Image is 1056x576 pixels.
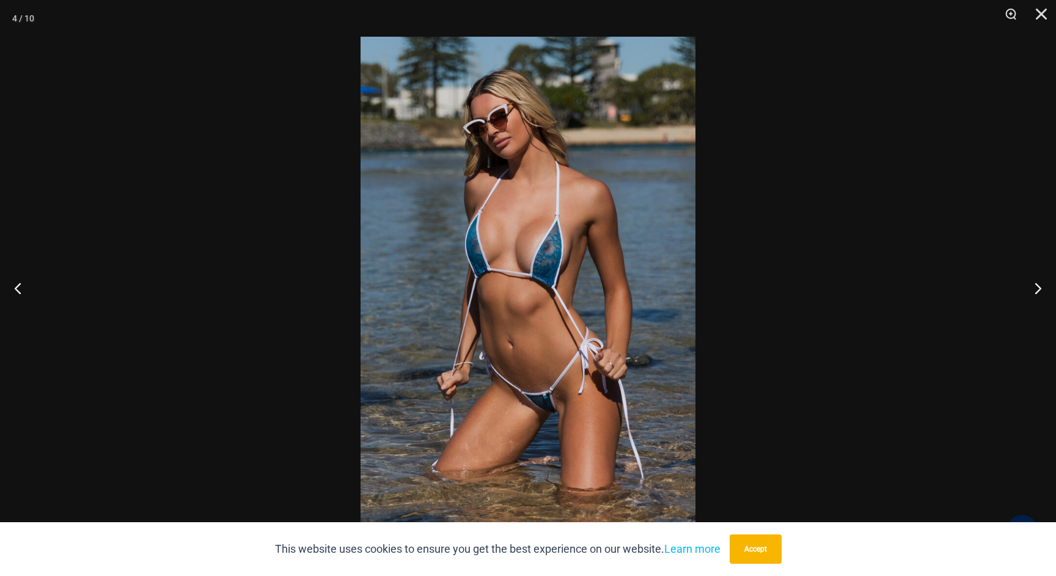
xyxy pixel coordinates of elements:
button: Next [1010,257,1056,319]
img: Waves Breaking Ocean 312 Top 456 Bottom 10 [361,37,695,539]
button: Accept [730,534,782,564]
div: 4 / 10 [12,9,34,28]
a: Learn more [664,542,721,555]
p: This website uses cookies to ensure you get the best experience on our website. [275,540,721,558]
